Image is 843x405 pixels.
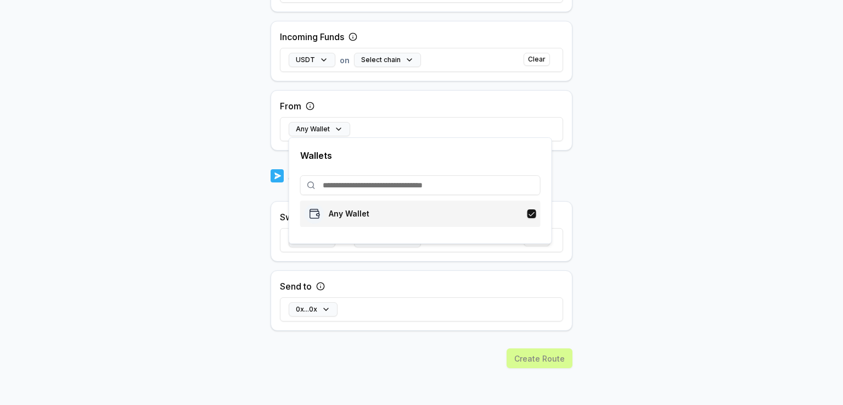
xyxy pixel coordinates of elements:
img: logo [305,204,324,224]
span: on [340,54,350,66]
label: From [280,99,301,113]
label: Send to [280,280,312,293]
label: Incoming Funds [280,30,344,43]
p: Wallets [300,149,541,162]
button: 0x...0x [289,302,338,317]
button: Any Wallet [289,122,350,136]
button: Clear [524,53,550,66]
img: logo [271,168,284,184]
button: Select chain [354,53,421,67]
label: Swap to [280,210,313,224]
button: USDT [289,53,335,67]
p: Any Wallet [329,209,369,218]
div: Any Wallet [289,137,552,244]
